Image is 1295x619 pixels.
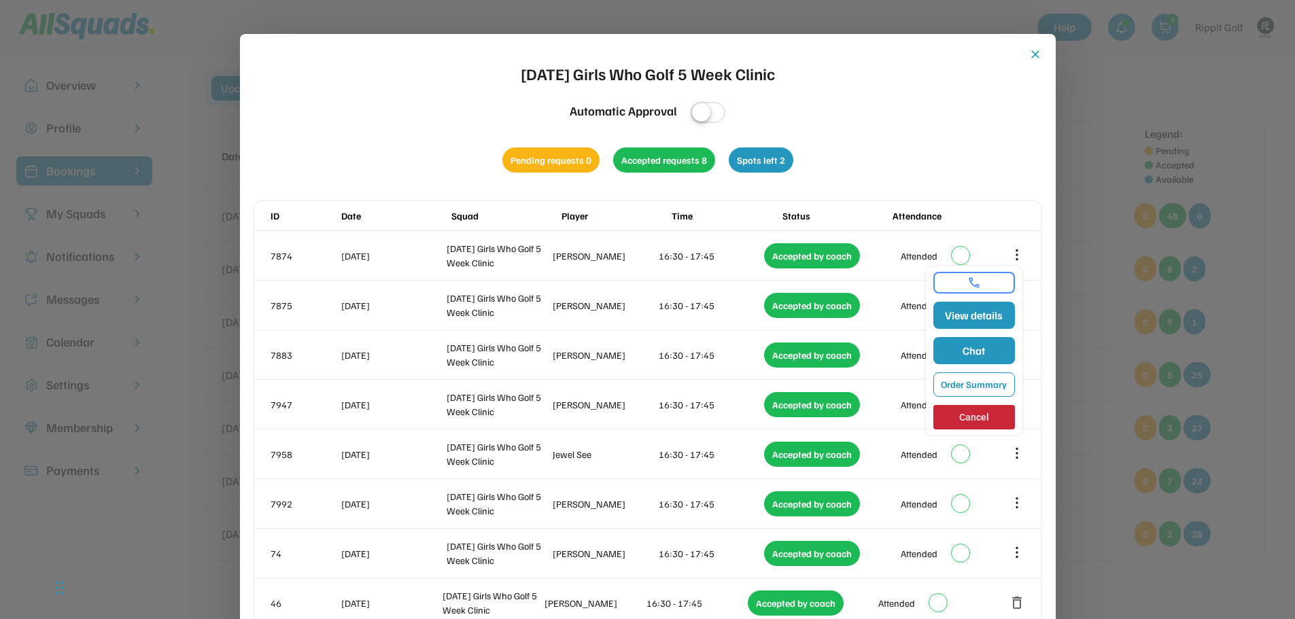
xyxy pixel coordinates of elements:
[764,293,860,318] div: Accepted by coach
[341,249,445,263] div: [DATE]
[553,447,656,461] div: Jewel See
[672,209,779,223] div: Time
[901,298,937,313] div: Attended
[901,497,937,511] div: Attended
[545,596,644,610] div: [PERSON_NAME]
[271,546,339,561] div: 74
[553,497,656,511] div: [PERSON_NAME]
[447,241,550,270] div: [DATE] Girls Who Golf 5 Week Clinic
[764,442,860,467] div: Accepted by coach
[933,337,1015,364] button: Chat
[451,209,559,223] div: Squad
[447,340,550,369] div: [DATE] Girls Who Golf 5 Week Clinic
[659,249,762,263] div: 16:30 - 17:45
[933,302,1015,329] button: View details
[443,588,542,617] div: [DATE] Girls Who Golf 5 Week Clinic
[646,596,746,610] div: 16:30 - 17:45
[553,546,656,561] div: [PERSON_NAME]
[447,489,550,518] div: [DATE] Girls Who Golf 5 Week Clinic
[341,447,445,461] div: [DATE]
[562,209,669,223] div: Player
[447,440,550,468] div: [DATE] Girls Who Golf 5 Week Clinic
[553,298,656,313] div: [PERSON_NAME]
[878,596,915,610] div: Attended
[659,497,762,511] div: 16:30 - 17:45
[341,546,445,561] div: [DATE]
[553,348,656,362] div: [PERSON_NAME]
[901,249,937,263] div: Attended
[553,397,656,412] div: [PERSON_NAME]
[447,390,550,419] div: [DATE] Girls Who Golf 5 Week Clinic
[613,147,715,173] div: Accepted requests 8
[521,61,775,86] div: [DATE] Girls Who Golf 5 Week Clinic
[764,342,860,368] div: Accepted by coach
[782,209,890,223] div: Status
[893,209,1000,223] div: Attendance
[764,243,860,268] div: Accepted by coach
[901,397,937,412] div: Attended
[553,249,656,263] div: [PERSON_NAME]
[933,372,1015,397] button: Order Summary
[659,348,762,362] div: 16:30 - 17:45
[901,348,937,362] div: Attended
[341,298,445,313] div: [DATE]
[729,147,793,173] div: Spots left 2
[341,397,445,412] div: [DATE]
[271,298,339,313] div: 7875
[271,249,339,263] div: 7874
[447,291,550,319] div: [DATE] Girls Who Golf 5 Week Clinic
[502,147,600,173] div: Pending requests 0
[659,447,762,461] div: 16:30 - 17:45
[901,447,937,461] div: Attended
[271,596,339,610] div: 46
[659,298,762,313] div: 16:30 - 17:45
[659,546,762,561] div: 16:30 - 17:45
[933,405,1015,429] button: Cancel
[1009,595,1025,611] button: delete
[764,541,860,566] div: Accepted by coach
[341,348,445,362] div: [DATE]
[570,102,677,120] div: Automatic Approval
[764,392,860,417] div: Accepted by coach
[271,209,339,223] div: ID
[271,348,339,362] div: 7883
[271,447,339,461] div: 7958
[271,497,339,511] div: 7992
[341,497,445,511] div: [DATE]
[447,539,550,567] div: [DATE] Girls Who Golf 5 Week Clinic
[748,590,844,616] div: Accepted by coach
[341,209,449,223] div: Date
[901,546,937,561] div: Attended
[764,491,860,516] div: Accepted by coach
[1029,48,1042,61] button: close
[271,397,339,412] div: 7947
[659,397,762,412] div: 16:30 - 17:45
[341,596,441,610] div: [DATE]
